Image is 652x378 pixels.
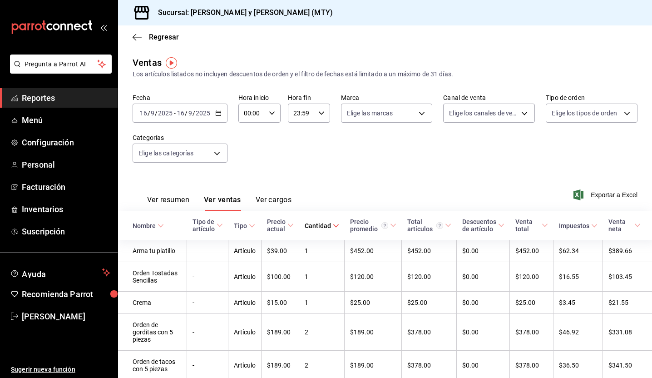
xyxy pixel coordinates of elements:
div: navigation tabs [147,195,291,211]
div: Cantidad [305,222,331,229]
label: Canal de venta [443,94,535,101]
td: $3.45 [553,292,603,314]
span: Nombre [133,222,164,229]
td: Artículo [228,292,262,314]
td: $189.00 [345,314,402,351]
td: - [187,292,228,314]
span: Sugerir nueva función [11,365,110,374]
td: 1 [299,292,345,314]
span: Venta total [515,218,548,233]
span: Elige los canales de venta [449,109,518,118]
div: Impuestos [559,222,589,229]
td: $0.00 [457,314,510,351]
img: Tooltip marker [166,57,177,69]
label: Categorías [133,134,227,141]
span: Cantidad [305,222,339,229]
span: Pregunta a Parrot AI [25,60,98,69]
button: Ver resumen [147,195,189,211]
td: $62.34 [553,240,603,262]
button: Ver cargos [256,195,292,211]
td: 2 [299,314,345,351]
span: - [174,109,176,117]
span: Elige las categorías [138,149,194,158]
a: Pregunta a Parrot AI [6,66,112,75]
span: Precio actual [267,218,294,233]
svg: El total artículos considera cambios de precios en los artículos así como costos adicionales por ... [436,222,443,229]
td: 1 [299,262,345,292]
span: Ayuda [22,267,99,278]
label: Hora inicio [238,94,281,101]
span: Recomienda Parrot [22,288,110,300]
span: Facturación [22,181,110,193]
td: $0.00 [457,240,510,262]
td: $25.00 [345,292,402,314]
input: -- [150,109,155,117]
span: [PERSON_NAME] [22,310,110,323]
label: Tipo de orden [546,94,637,101]
input: -- [139,109,148,117]
td: $100.00 [262,262,299,292]
span: Configuración [22,136,110,149]
td: Artículo [228,240,262,262]
td: $452.00 [402,240,457,262]
div: Tipo de artículo [193,218,215,233]
td: 1 [299,240,345,262]
td: - [187,240,228,262]
td: $25.00 [510,292,553,314]
label: Hora fin [288,94,330,101]
div: Precio actual [267,218,286,233]
td: - [187,262,228,292]
div: Venta neta [608,218,633,233]
input: ---- [195,109,211,117]
h3: Sucursal: [PERSON_NAME] y [PERSON_NAME] (MTY) [151,7,333,18]
td: $25.00 [402,292,457,314]
td: $452.00 [345,240,402,262]
td: $0.00 [457,292,510,314]
td: $120.00 [402,262,457,292]
button: Regresar [133,33,179,41]
td: $46.92 [553,314,603,351]
div: Total artículos [407,218,443,233]
span: Elige los tipos de orden [552,109,617,118]
span: Suscripción [22,225,110,238]
span: / [185,109,188,117]
td: $378.00 [510,314,553,351]
div: Descuentos de artículo [462,218,496,233]
td: $120.00 [345,262,402,292]
span: Regresar [149,33,179,41]
div: Tipo [234,222,247,229]
td: $378.00 [402,314,457,351]
span: Tipo de artículo [193,218,223,233]
div: Venta total [515,218,540,233]
button: open_drawer_menu [100,24,107,31]
div: Ventas [133,56,162,70]
td: Crema [118,292,187,314]
td: $16.55 [553,262,603,292]
span: / [148,109,150,117]
input: -- [177,109,185,117]
span: Elige las marcas [347,109,393,118]
button: Ver ventas [204,195,241,211]
span: Precio promedio [350,218,396,233]
td: - [187,314,228,351]
div: Los artículos listados no incluyen descuentos de orden y el filtro de fechas está limitado a un m... [133,70,637,79]
td: Artículo [228,314,262,351]
span: Venta neta [608,218,641,233]
button: Exportar a Excel [575,189,637,200]
span: Descuentos de artículo [462,218,504,233]
span: Tipo [234,222,255,229]
span: Menú [22,114,110,126]
td: $0.00 [457,262,510,292]
input: -- [188,109,193,117]
span: / [155,109,158,117]
td: Artículo [228,262,262,292]
td: $120.00 [510,262,553,292]
td: Orden Tostadas Sencillas [118,262,187,292]
span: Reportes [22,92,110,104]
span: Impuestos [559,222,598,229]
td: $452.00 [510,240,553,262]
div: Precio promedio [350,218,388,233]
label: Marca [341,94,433,101]
td: $15.00 [262,292,299,314]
